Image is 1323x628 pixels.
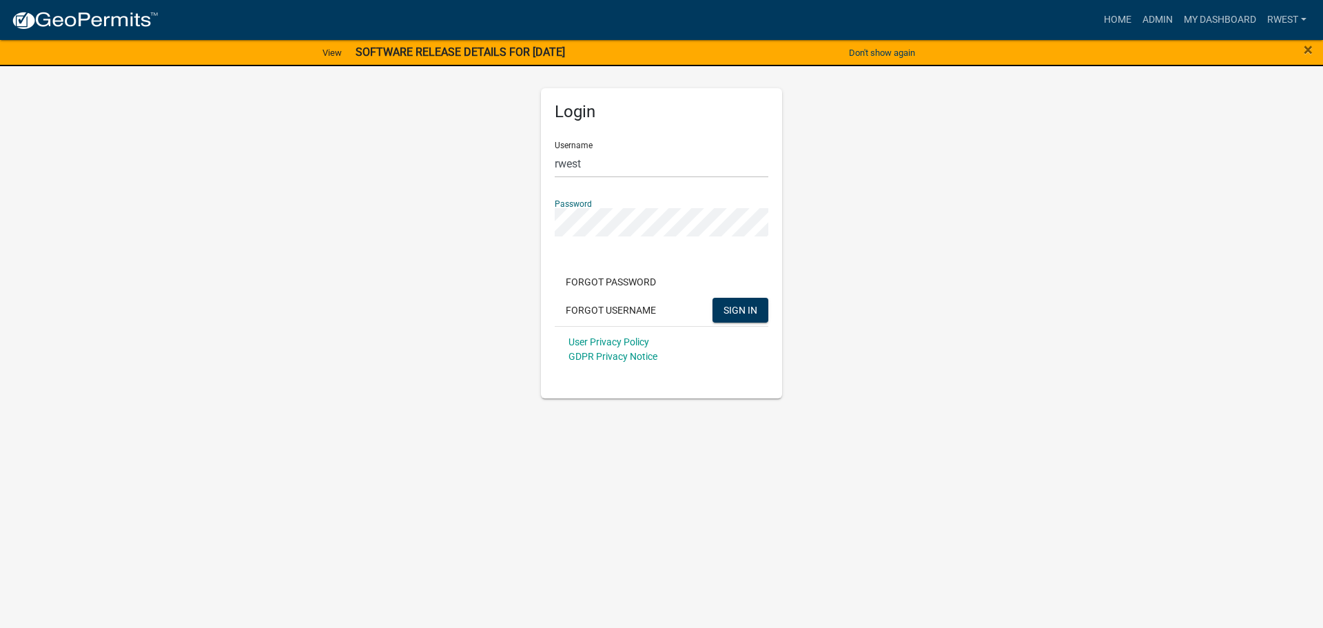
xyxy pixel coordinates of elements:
button: Forgot Password [555,270,667,294]
strong: SOFTWARE RELEASE DETAILS FOR [DATE] [356,45,565,59]
h5: Login [555,102,768,122]
button: Close [1304,41,1313,58]
a: Admin [1137,7,1178,33]
a: View [317,41,347,64]
span: × [1304,40,1313,59]
a: Home [1098,7,1137,33]
a: My Dashboard [1178,7,1262,33]
button: SIGN IN [712,298,768,323]
a: User Privacy Policy [568,336,649,347]
a: GDPR Privacy Notice [568,351,657,362]
a: rwest [1262,7,1312,33]
span: SIGN IN [724,304,757,315]
button: Don't show again [843,41,921,64]
button: Forgot Username [555,298,667,323]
